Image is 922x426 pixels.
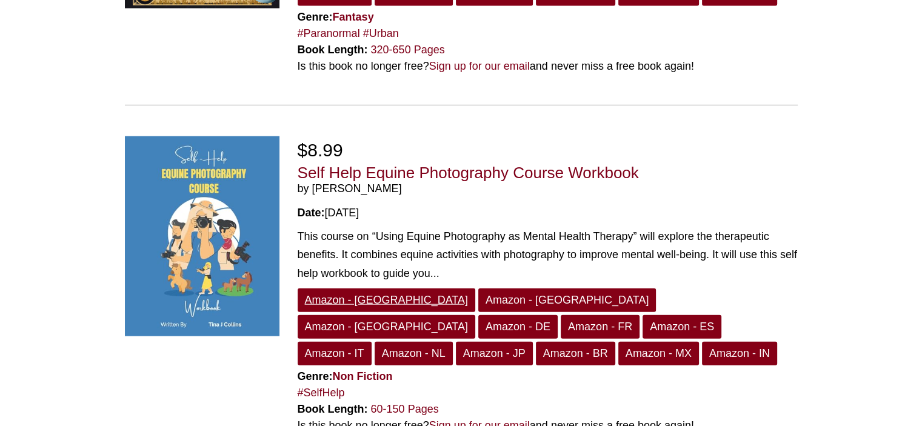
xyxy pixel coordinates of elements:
div: Is this book no longer free? and never miss a free book again! [298,58,798,75]
strong: Genre: [298,11,374,23]
span: $8.99 [298,140,343,160]
strong: Book Length: [298,403,368,415]
span: by [PERSON_NAME] [298,182,798,196]
a: Amazon - [GEOGRAPHIC_DATA] [298,288,475,312]
a: #SelfHelp [298,387,345,399]
a: Self Help Equine Photography Course Workbook [298,164,639,182]
img: Self Help Equine Photography Course Workbook [125,136,279,336]
a: #Urban [363,27,399,39]
a: Amazon - FR [561,315,640,339]
a: Fantasy [333,11,374,23]
div: This course on “Using Equine Photography as Mental Health Therapy” will explore the therapeutic b... [298,227,798,283]
a: Sign up for our email [429,60,530,72]
a: Amazon - DE [478,315,558,339]
a: 320-650 Pages [371,44,445,56]
a: Amazon - JP [456,342,533,365]
strong: Date: [298,207,325,219]
a: Amazon - ES [643,315,721,339]
div: [DATE] [298,205,798,221]
a: Non Fiction [333,370,393,382]
strong: Genre: [298,370,393,382]
a: Amazon - NL [375,342,453,365]
a: Amazon - IT [298,342,372,365]
a: Amazon - [GEOGRAPHIC_DATA] [478,288,656,312]
strong: Book Length: [298,44,368,56]
a: Amazon - BR [536,342,615,365]
a: #Paranormal [298,27,360,39]
a: Amazon - [GEOGRAPHIC_DATA] [298,315,475,339]
a: 60-150 Pages [371,403,439,415]
a: Amazon - MX [618,342,699,365]
a: Amazon - IN [702,342,777,365]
